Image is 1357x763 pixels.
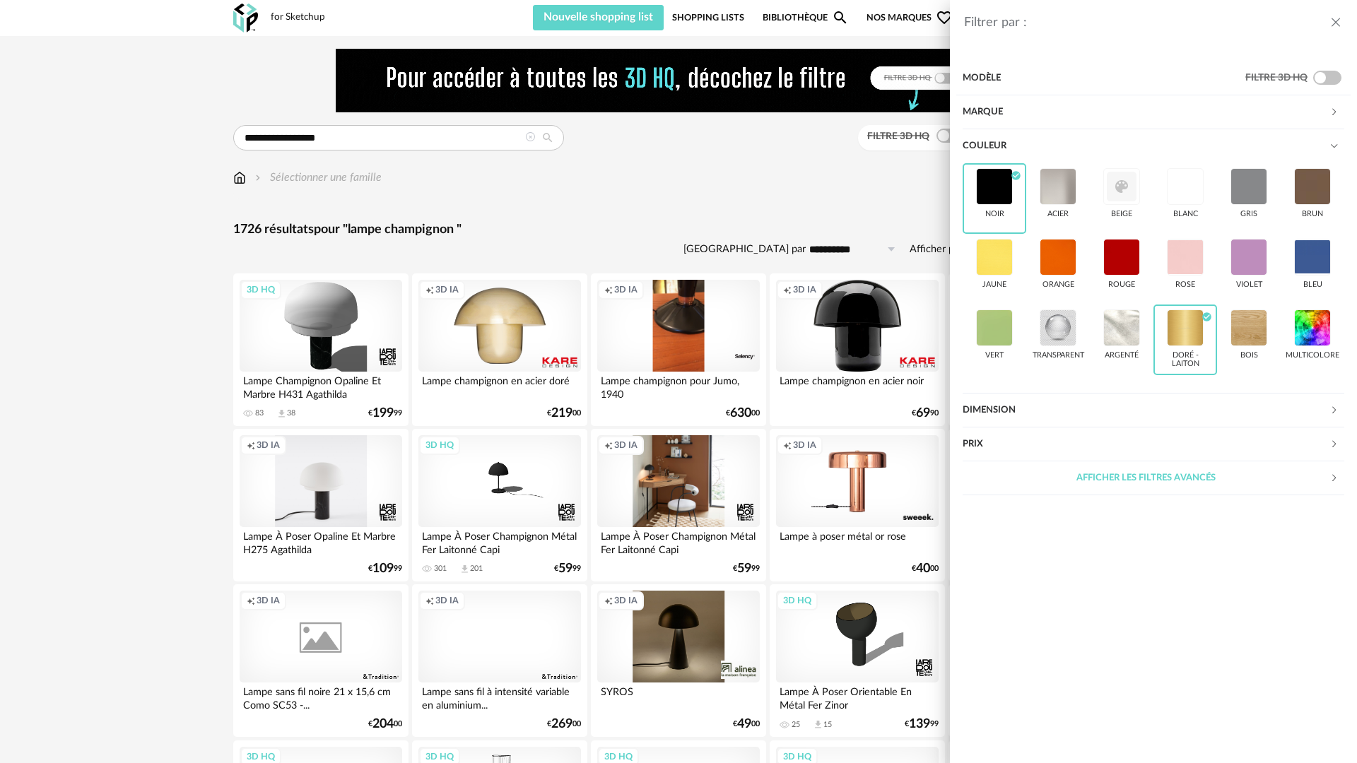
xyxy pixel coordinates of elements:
[1033,351,1084,360] div: transparent
[963,61,1245,95] div: Modèle
[963,427,1329,461] div: Prix
[1329,14,1343,32] button: close drawer
[963,95,1329,129] div: Marque
[1158,351,1213,369] div: doré - laiton
[1302,210,1323,219] div: brun
[964,15,1329,31] div: Filtrer par :
[1240,210,1257,219] div: gris
[963,129,1344,163] div: Couleur
[963,129,1329,163] div: Couleur
[963,461,1344,495] div: Afficher les filtres avancés
[1245,73,1308,83] span: Filtre 3D HQ
[963,461,1329,495] div: Afficher les filtres avancés
[1202,312,1212,320] span: Check Circle icon
[1011,171,1021,179] span: Check Circle icon
[963,163,1344,394] div: Couleur
[1111,210,1132,219] div: beige
[1303,280,1322,290] div: bleu
[1108,280,1135,290] div: rouge
[1042,280,1074,290] div: orange
[1236,280,1262,290] div: violet
[985,351,1004,360] div: vert
[963,427,1344,461] div: Prix
[985,210,1004,219] div: noir
[1175,280,1195,290] div: rose
[1240,351,1258,360] div: bois
[963,394,1329,427] div: Dimension
[963,394,1344,427] div: Dimension
[963,95,1344,129] div: Marque
[1286,351,1339,360] div: multicolore
[1173,210,1198,219] div: blanc
[982,280,1006,290] div: jaune
[1047,210,1069,219] div: acier
[1105,351,1139,360] div: argenté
